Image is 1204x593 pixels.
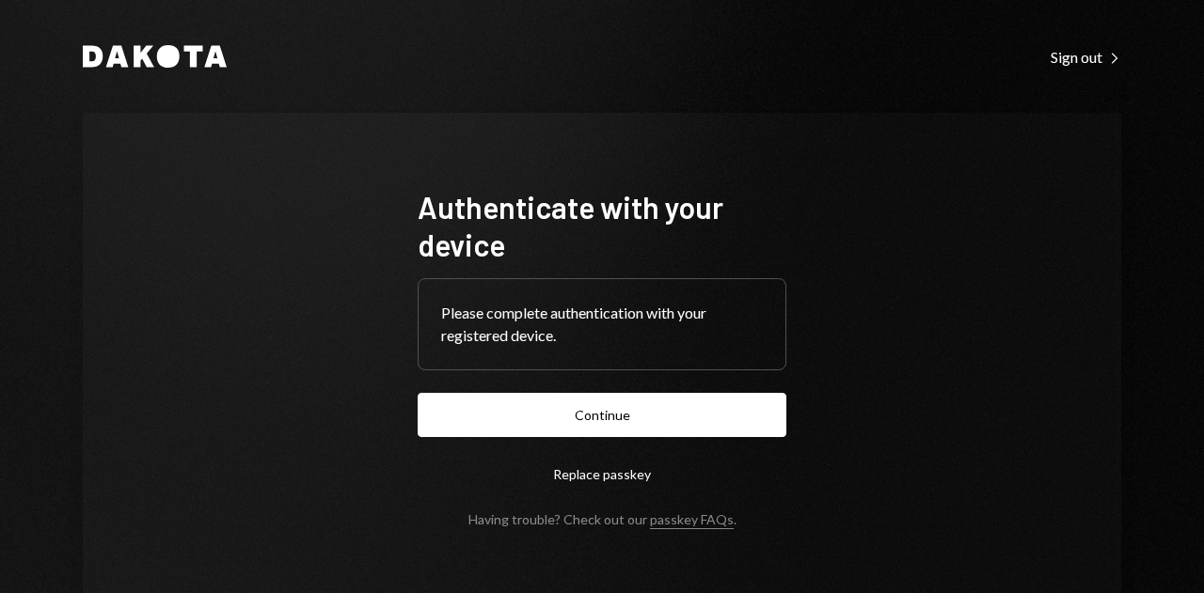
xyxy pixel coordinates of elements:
div: Please complete authentication with your registered device. [441,302,763,347]
button: Continue [418,393,786,437]
a: Sign out [1051,46,1121,67]
div: Having trouble? Check out our . [468,511,737,527]
div: Sign out [1051,48,1121,67]
h1: Authenticate with your device [418,188,786,263]
button: Replace passkey [418,452,786,496]
a: passkey FAQs [650,511,734,529]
